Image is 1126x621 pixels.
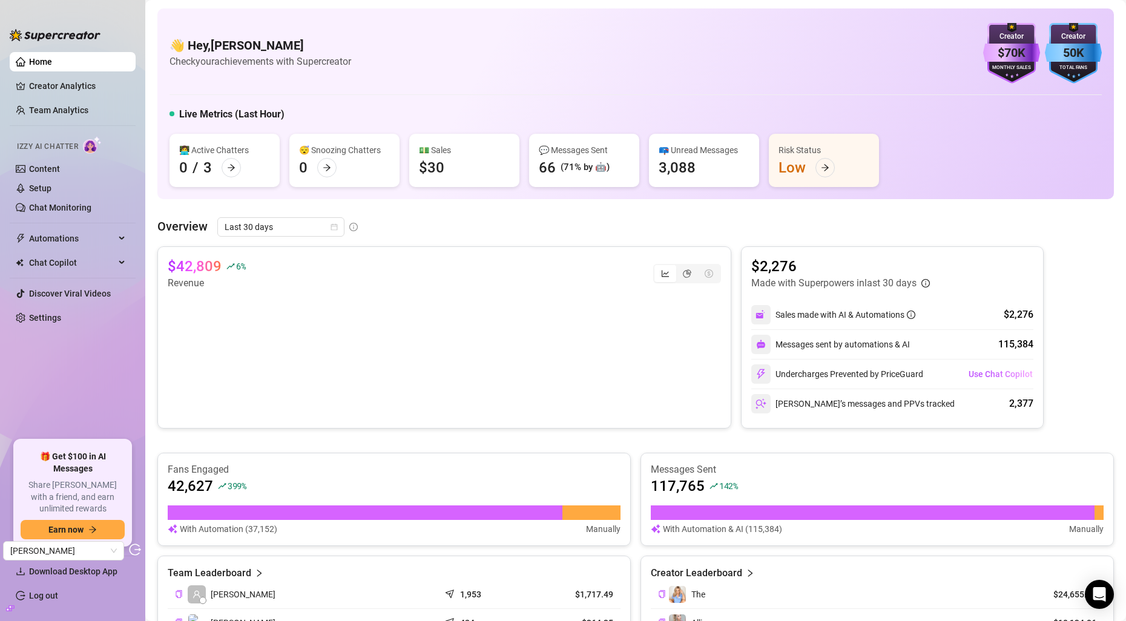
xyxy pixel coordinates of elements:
img: svg%3e [756,309,766,320]
span: dollar-circle [705,269,713,278]
a: Creator Analytics [29,76,126,96]
span: rise [218,482,226,490]
span: build [6,604,15,613]
span: copy [175,590,183,598]
img: svg%3e [651,522,660,536]
img: svg%3e [756,398,766,409]
span: right [255,566,263,580]
span: 142 % [719,480,738,491]
div: 66 [539,158,556,177]
a: Chat Monitoring [29,203,91,212]
span: arrow-right [821,163,829,172]
article: Check your achievements with Supercreator [170,54,351,69]
div: Creator [1045,31,1102,42]
img: The [669,586,686,603]
div: Creator [983,31,1040,42]
span: line-chart [661,269,670,278]
div: Sales made with AI & Automations [775,308,915,321]
article: $2,276 [751,257,930,276]
div: 💬 Messages Sent [539,143,630,157]
a: Setup [29,183,51,193]
button: Copy Creator ID [658,590,666,599]
span: download [16,567,25,576]
a: Team Analytics [29,105,88,115]
span: 399 % [228,480,246,491]
a: Discover Viral Videos [29,289,111,298]
span: Download Desktop App [29,567,117,576]
div: 3,088 [659,158,696,177]
span: Share [PERSON_NAME] with a friend, and earn unlimited rewards [21,479,125,515]
span: copy [658,590,666,598]
span: 6 % [236,260,245,272]
img: purple-badge-B9DA21FR.svg [983,23,1040,84]
article: Messages Sent [651,463,1104,476]
div: 115,384 [998,337,1033,352]
article: Team Leaderboard [168,566,251,580]
span: info-circle [921,279,930,287]
span: Earn now [48,525,84,534]
div: Total Fans [1045,64,1102,72]
div: 0 [299,158,308,177]
span: send [445,586,457,599]
span: info-circle [349,223,358,231]
article: $42,809 [168,257,222,276]
article: Manually [1069,522,1104,536]
a: Settings [29,313,61,323]
div: 👩‍💻 Active Chatters [179,143,270,157]
div: Undercharges Prevented by PriceGuard [751,364,923,384]
img: blue-badge-DgoSNQY1.svg [1045,23,1102,84]
div: Monthly Sales [983,64,1040,72]
div: Open Intercom Messenger [1085,580,1114,609]
a: Log out [29,591,58,600]
span: The [691,590,705,599]
span: arrow-right [227,163,235,172]
div: 💵 Sales [419,143,510,157]
img: logo-BBDzfeDw.svg [10,29,100,41]
article: Revenue [168,276,245,291]
div: 2,377 [1009,396,1033,411]
span: logout [129,544,141,556]
div: Risk Status [779,143,869,157]
article: $24,655.33 [1041,588,1096,600]
span: info-circle [907,310,915,319]
div: segmented control [653,264,721,283]
article: With Automation (37,152) [180,522,277,536]
div: 📪 Unread Messages [659,143,749,157]
img: AI Chatter [83,136,102,154]
img: Chat Copilot [16,258,24,267]
div: (71% by 🤖) [561,160,610,175]
img: svg%3e [168,522,177,536]
img: svg%3e [756,340,766,349]
span: calendar [331,223,338,231]
div: 50K [1045,44,1102,62]
span: thunderbolt [16,234,25,243]
span: Izzy AI Chatter [17,141,78,153]
span: arrow-right [88,525,97,534]
button: Use Chat Copilot [968,364,1033,384]
article: With Automation & AI (115,384) [663,522,782,536]
span: Chat Copilot [29,253,115,272]
span: [PERSON_NAME] [211,588,275,601]
span: rise [226,262,235,271]
article: Overview [157,217,208,235]
article: Made with Superpowers in last 30 days [751,276,917,291]
div: [PERSON_NAME]’s messages and PPVs tracked [751,394,955,413]
h4: 👋 Hey, [PERSON_NAME] [170,37,351,54]
span: pie-chart [683,269,691,278]
div: 3 [203,158,212,177]
div: Messages sent by automations & AI [751,335,910,354]
article: Manually [586,522,621,536]
article: $1,717.49 [537,588,613,600]
article: 1,953 [460,588,481,600]
span: Last 30 days [225,218,337,236]
span: 🎁 Get $100 in AI Messages [21,451,125,475]
span: user [193,590,201,599]
a: Content [29,164,60,174]
img: svg%3e [756,369,766,379]
button: Copy Teammate ID [175,590,183,599]
span: right [746,566,754,580]
article: 42,627 [168,476,213,496]
div: $2,276 [1004,307,1033,322]
span: rise [710,482,718,490]
div: 😴 Snoozing Chatters [299,143,390,157]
